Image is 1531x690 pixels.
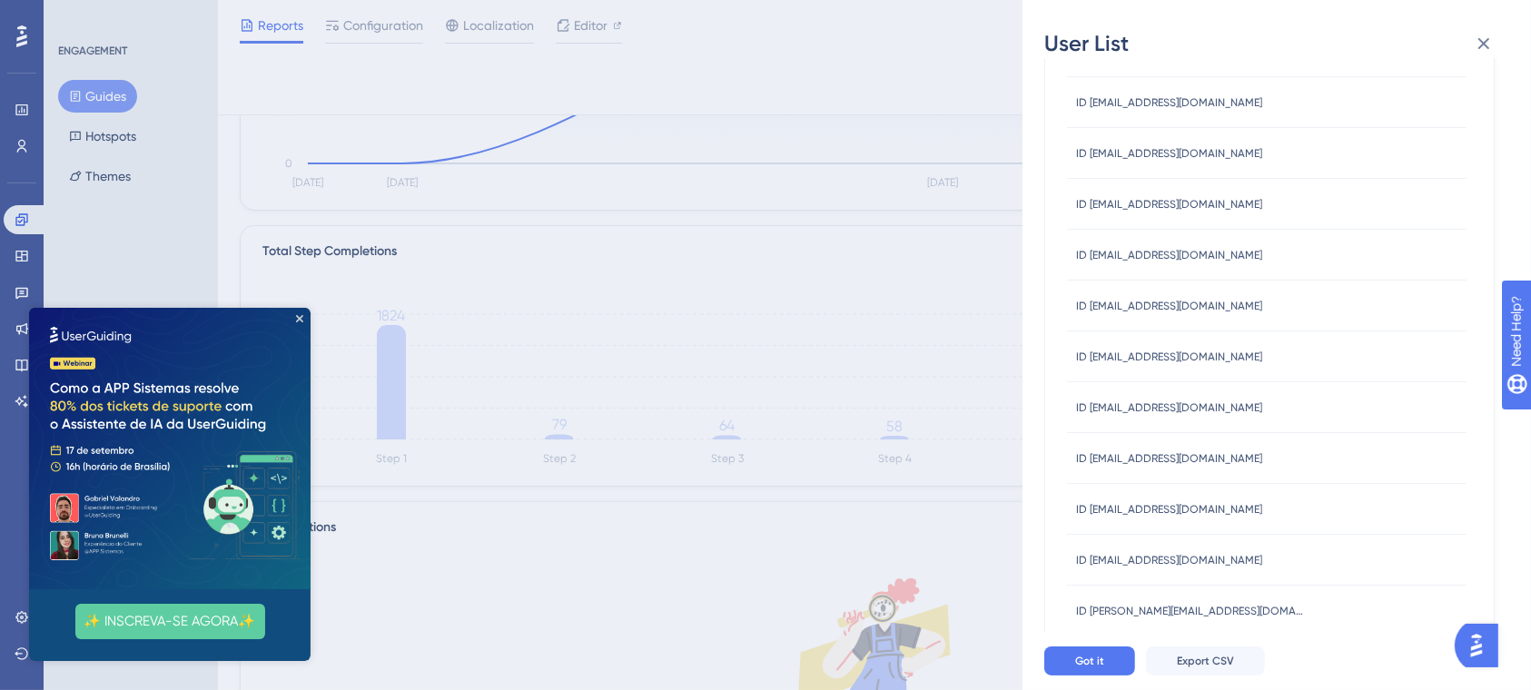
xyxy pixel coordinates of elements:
span: ID [EMAIL_ADDRESS][DOMAIN_NAME] [1076,400,1262,415]
span: Got it [1075,654,1104,668]
span: ID [PERSON_NAME][EMAIL_ADDRESS][DOMAIN_NAME] [1076,604,1303,618]
span: ID [EMAIL_ADDRESS][DOMAIN_NAME] [1076,502,1262,517]
span: Export CSV [1177,654,1234,668]
button: Export CSV [1146,646,1265,675]
span: ID [EMAIL_ADDRESS][DOMAIN_NAME] [1076,248,1262,262]
button: Got it [1044,646,1135,675]
span: ID [EMAIL_ADDRESS][DOMAIN_NAME] [1076,451,1262,466]
div: Close Preview [267,7,274,15]
span: ID [EMAIL_ADDRESS][DOMAIN_NAME] [1076,553,1262,567]
div: User List [1044,29,1509,58]
span: ID [EMAIL_ADDRESS][DOMAIN_NAME] [1076,95,1262,110]
span: Need Help? [43,5,114,26]
span: ID [EMAIL_ADDRESS][DOMAIN_NAME] [1076,299,1262,313]
span: ID [EMAIL_ADDRESS][DOMAIN_NAME] [1076,350,1262,364]
span: ID [EMAIL_ADDRESS][DOMAIN_NAME] [1076,146,1262,161]
iframe: UserGuiding AI Assistant Launcher [1455,618,1509,673]
button: ✨ INSCREVA-SE AGORA✨ [46,296,236,331]
span: ID [EMAIL_ADDRESS][DOMAIN_NAME] [1076,197,1262,212]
